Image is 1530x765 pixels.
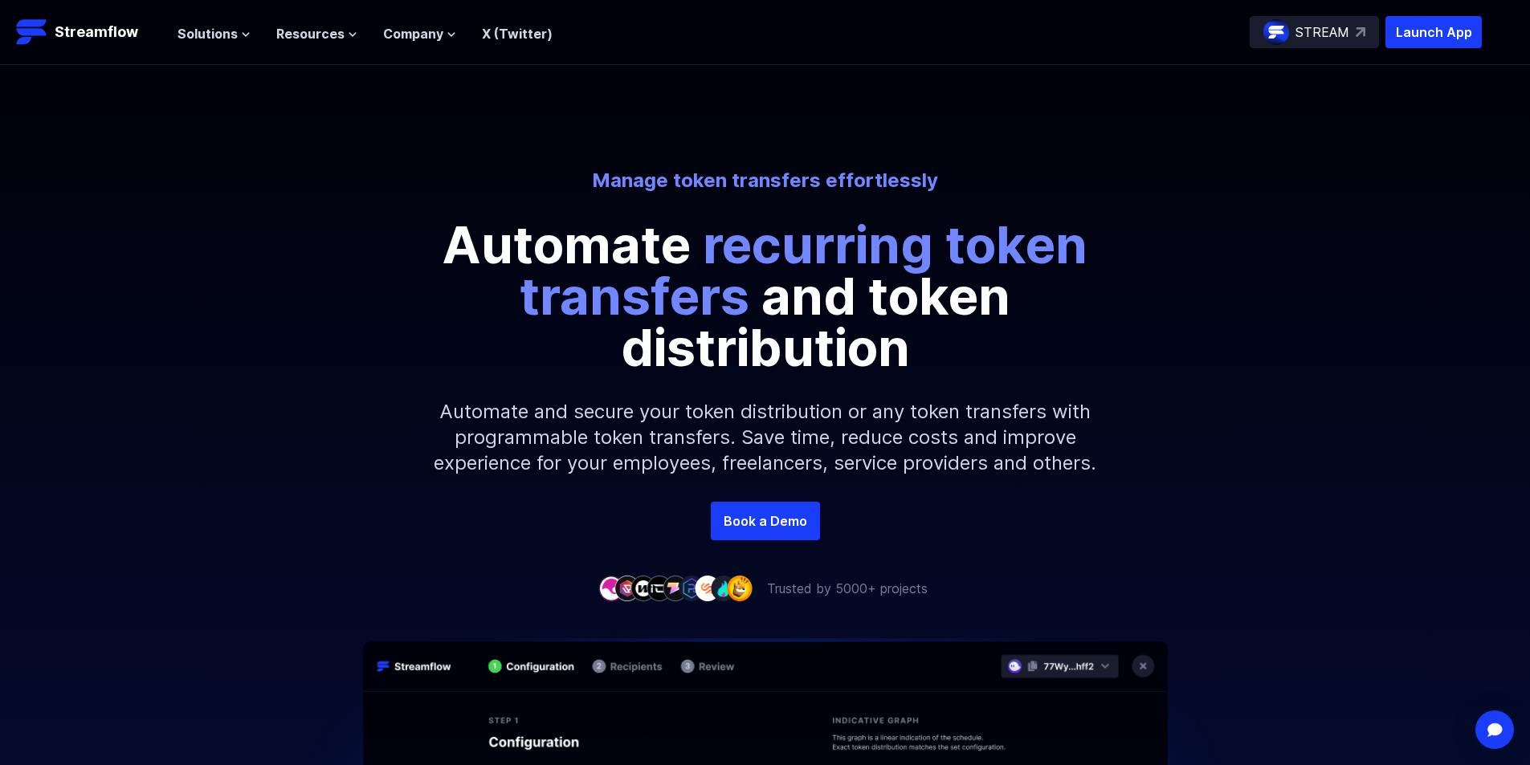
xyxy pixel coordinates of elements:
[711,502,820,540] a: Book a Demo
[320,168,1210,193] p: Manage token transfers effortlessly
[16,16,48,48] img: Streamflow Logo
[1263,19,1289,45] img: streamflow-logo-circle.png
[404,219,1127,373] p: Automate and token distribution
[663,576,688,600] img: company-5
[695,576,720,600] img: company-7
[383,24,443,43] span: Company
[767,579,928,598] p: Trusted by 5000+ projects
[727,576,753,600] img: company-9
[482,26,553,42] a: X (Twitter)
[420,373,1111,502] p: Automate and secure your token distribution or any token transfers with programmable token transf...
[614,576,640,600] img: company-2
[1356,27,1365,37] img: top-right-arrow.svg
[55,21,138,43] p: Streamflow
[711,576,736,600] img: company-8
[598,576,624,600] img: company-1
[177,24,238,43] span: Solutions
[1385,16,1482,48] button: Launch App
[520,214,1087,327] span: recurring token transfers
[647,576,672,600] img: company-4
[1250,16,1379,48] a: STREAM
[276,24,345,43] span: Resources
[1295,22,1349,42] p: STREAM
[16,16,161,48] a: Streamflow
[679,576,704,600] img: company-6
[276,24,357,43] button: Resources
[383,24,456,43] button: Company
[177,24,251,43] button: Solutions
[1475,710,1514,749] div: Open Intercom Messenger
[630,576,656,600] img: company-3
